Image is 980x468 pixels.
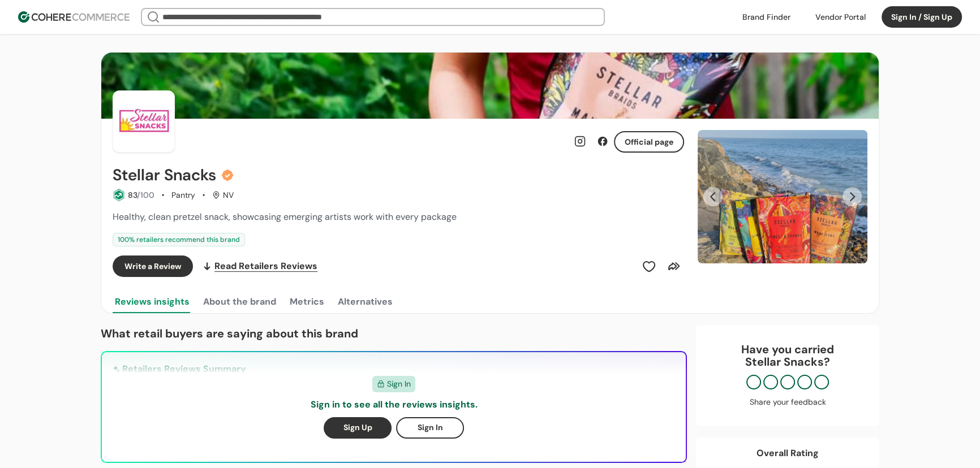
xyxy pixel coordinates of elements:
[137,190,154,200] span: /100
[202,255,317,277] a: Read Retailers Reviews
[698,130,867,263] div: Carousel
[698,130,867,263] img: Slide 1
[614,131,684,153] button: Official page
[171,189,195,201] div: Pantry
[707,356,868,368] p: Stellar Snacks ?
[703,187,723,206] button: Previous Slide
[113,255,193,277] button: Write a Review
[698,130,867,263] div: Slide 2
[707,343,868,368] div: Have you carried
[311,398,478,411] p: Sign in to see all the reviews insights.
[201,291,278,313] button: About the brand
[707,396,868,408] div: Share your feedback
[387,378,411,390] span: Sign In
[287,291,326,313] button: Metrics
[212,189,234,201] div: NV
[757,447,819,460] div: Overall Rating
[324,417,392,439] button: Sign Up
[113,233,245,246] div: 100 % retailers recommend this brand
[113,90,175,153] img: Brand Photo
[336,291,395,313] button: Alternatives
[214,259,317,273] span: Read Retailers Reviews
[882,6,962,28] button: Sign In / Sign Up
[396,417,464,439] button: Sign In
[18,11,130,23] img: Cohere Logo
[101,53,879,119] img: Brand cover image
[128,190,137,200] span: 83
[113,211,457,223] span: Healthy, clean pretzel snack, showcasing emerging artists work with every package
[101,325,687,342] p: What retail buyers are saying about this brand
[113,166,216,184] h2: Stellar Snacks
[843,187,862,206] button: Next Slide
[113,291,192,313] button: Reviews insights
